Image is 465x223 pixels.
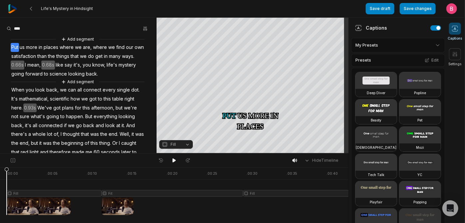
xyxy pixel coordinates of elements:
[25,43,38,52] span: more
[11,70,25,79] span: going
[449,62,462,67] span: Settings
[93,148,100,157] span: 60
[60,112,65,121] span: to
[27,61,41,70] span: mean,
[413,199,427,205] h3: Popping
[37,104,53,112] span: We've
[11,52,37,61] span: satisfaction
[82,104,91,112] span: this
[116,86,131,95] span: single
[124,95,135,104] span: right
[46,86,59,95] span: back,
[77,86,83,95] span: all
[84,139,90,148] span: of
[171,141,176,147] span: Fill
[81,95,89,104] span: we
[68,70,85,79] span: looking
[37,52,47,61] span: than
[23,104,37,112] span: 0.93s
[123,104,138,112] span: we're
[62,130,80,139] span: thought
[74,104,82,112] span: for
[159,140,193,149] button: Fill
[448,23,462,41] button: Captions
[416,145,424,150] h3: Mozi
[121,139,137,148] span: caught
[19,139,30,148] span: end,
[65,112,85,121] span: happen.
[30,139,39,148] span: but
[39,148,49,157] span: and
[106,61,118,70] span: life's
[368,172,384,177] h3: Tech Talk
[97,95,103,104] span: to
[49,148,71,157] span: therefore
[93,112,118,121] span: everything
[121,121,126,130] span: it.
[91,104,115,112] span: afternoon,
[85,70,99,79] span: back.
[70,95,81,104] span: how
[449,48,462,67] button: Settings
[19,43,25,52] span: us
[356,145,396,150] h3: [DEMOGRAPHIC_DATA]
[103,52,108,61] span: in
[132,148,137,157] span: to
[47,52,56,61] span: the
[8,4,17,13] img: reap
[60,130,62,139] span: I
[351,54,445,67] div: Presets
[41,6,93,11] span: Life's Mystery in Hindsight
[100,130,108,139] span: the
[370,199,382,205] h3: Playfair
[115,104,123,112] span: but
[11,130,28,139] span: there's
[43,70,49,79] span: to
[87,52,95,61] span: do
[125,43,134,52] span: our
[92,61,106,70] span: know,
[119,130,131,139] span: Well,
[11,121,24,130] span: back,
[46,130,53,139] span: lot
[108,130,119,139] span: end.
[367,90,385,96] h3: Deep Diver
[135,130,145,139] span: was
[102,86,116,95] span: every
[61,139,84,148] span: beginning
[99,139,112,148] span: thing.
[24,121,32,130] span: it's
[61,104,74,112] span: plans
[38,121,63,130] span: connected
[71,148,85,157] span: made
[92,43,108,52] span: where
[32,121,38,130] span: all
[423,56,441,65] button: Edit
[302,155,340,165] button: HideTimeline
[89,95,97,104] span: got
[85,112,93,121] span: But
[75,121,83,130] span: go
[64,61,73,70] span: say
[59,43,74,52] span: where
[95,52,103,61] span: get
[126,121,136,130] span: And
[35,86,46,95] span: look
[112,95,124,104] span: table
[53,104,61,112] span: got
[90,130,100,139] span: was
[59,86,67,95] span: we
[85,148,93,157] span: me
[74,43,82,52] span: we
[38,43,43,52] span: in
[366,3,394,14] button: Save draft
[60,36,95,43] button: Add segment
[19,112,30,121] span: sure
[108,43,116,52] span: we
[116,43,125,52] span: find
[28,130,32,139] span: a
[67,86,77,95] span: can
[414,90,426,96] h3: Popline
[30,112,46,121] span: what's
[20,148,29,157] span: red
